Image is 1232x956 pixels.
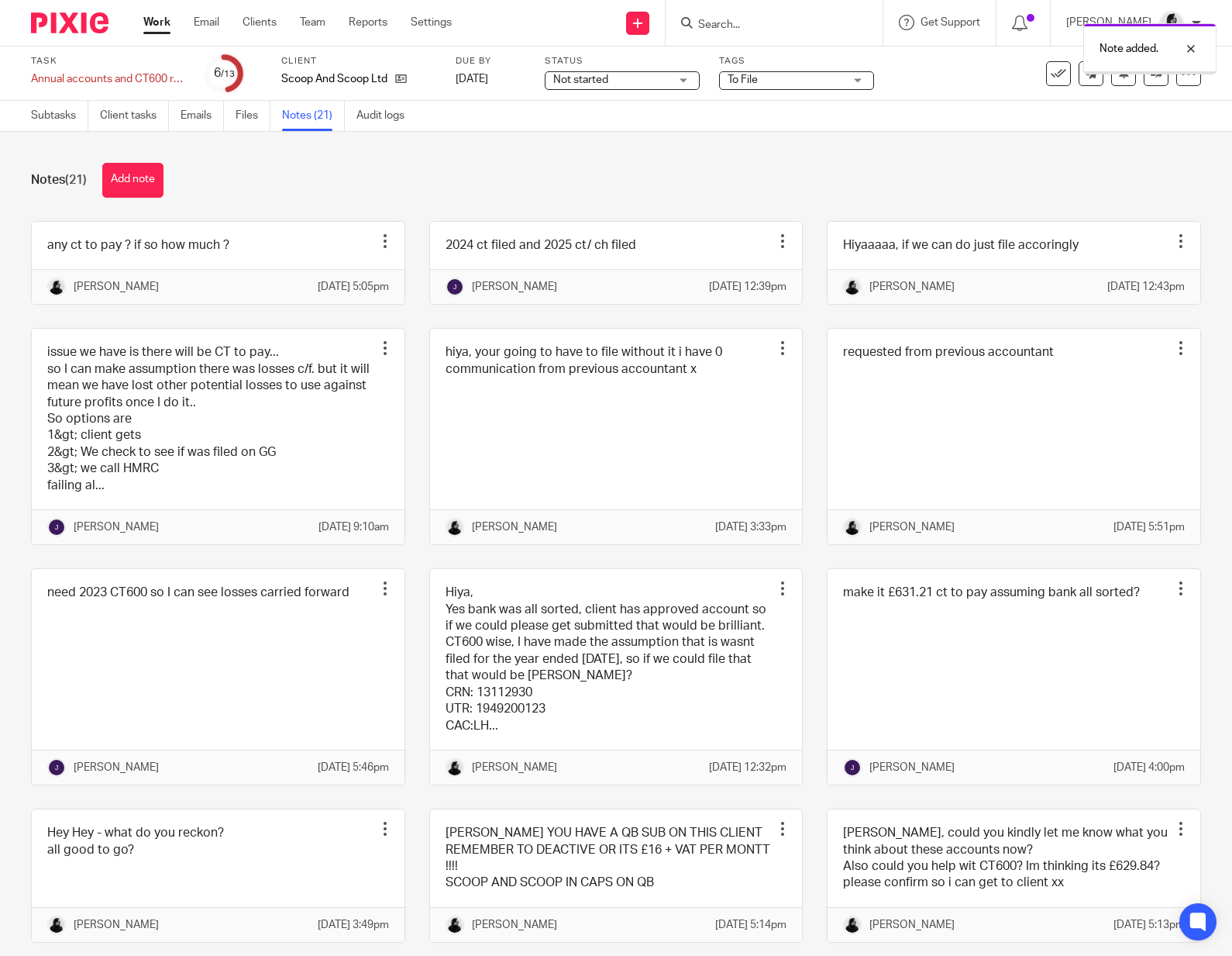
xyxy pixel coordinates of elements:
[31,101,88,131] a: Subtasks
[1107,279,1185,295] p: [DATE] 12:43pm
[1159,11,1184,36] img: PHOTO-2023-03-20-11-06-28%203.jpg
[728,74,758,85] span: To File
[472,760,557,775] p: [PERSON_NAME]
[356,101,416,131] a: Audit logs
[349,15,387,30] a: Reports
[31,172,87,188] h1: Notes
[221,70,235,78] small: /13
[74,917,159,933] p: [PERSON_NAME]
[715,519,786,535] p: [DATE] 3:33pm
[411,15,452,30] a: Settings
[843,758,862,777] img: svg%3E
[456,55,525,67] label: Due by
[1113,917,1185,933] p: [DATE] 5:13pm
[1113,760,1185,775] p: [DATE] 4:00pm
[318,760,389,775] p: [DATE] 5:46pm
[300,15,325,30] a: Team
[545,55,700,67] label: Status
[446,278,464,296] img: svg%3E
[1113,519,1185,535] p: [DATE] 5:51pm
[446,916,464,934] img: PHOTO-2023-03-20-11-06-28%203.jpg
[709,279,786,295] p: [DATE] 12:39pm
[318,519,389,535] p: [DATE] 9:10am
[31,12,108,33] img: Pixie
[214,64,235,82] div: 6
[456,74,488,85] span: [DATE]
[446,518,464,537] img: PHOTO-2023-03-20-11-06-28%203.jpg
[47,518,66,537] img: svg%3E
[472,279,557,295] p: [PERSON_NAME]
[236,101,270,131] a: Files
[1100,41,1158,57] p: Note added.
[47,278,66,296] img: PHOTO-2023-03-20-11-06-28%203.jpg
[318,917,389,933] p: [DATE] 3:49pm
[869,519,955,535] p: [PERSON_NAME]
[102,163,163,198] button: Add note
[74,519,159,535] p: [PERSON_NAME]
[74,279,159,295] p: [PERSON_NAME]
[74,760,159,775] p: [PERSON_NAME]
[282,101,345,131] a: Notes (21)
[181,101,224,131] a: Emails
[843,278,862,296] img: PHOTO-2023-03-20-11-06-28%203.jpg
[47,758,66,777] img: svg%3E
[869,917,955,933] p: [PERSON_NAME]
[869,279,955,295] p: [PERSON_NAME]
[715,917,786,933] p: [DATE] 5:14pm
[47,916,66,934] img: PHOTO-2023-03-20-11-06-28%203.jpg
[553,74,608,85] span: Not started
[65,174,87,186] span: (21)
[243,15,277,30] a: Clients
[100,101,169,131] a: Client tasks
[446,758,464,777] img: PHOTO-2023-03-20-11-06-28%203.jpg
[31,55,186,67] label: Task
[194,15,219,30] a: Email
[143,15,170,30] a: Work
[709,760,786,775] p: [DATE] 12:32pm
[472,519,557,535] p: [PERSON_NAME]
[843,518,862,537] img: PHOTO-2023-03-20-11-06-28%203.jpg
[843,916,862,934] img: PHOTO-2023-03-20-11-06-28%203.jpg
[472,917,557,933] p: [PERSON_NAME]
[31,71,186,87] div: Annual accounts and CT600 return
[281,55,436,67] label: Client
[318,279,389,295] p: [DATE] 5:05pm
[281,71,387,87] p: Scoop And Scoop Ltd
[869,760,955,775] p: [PERSON_NAME]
